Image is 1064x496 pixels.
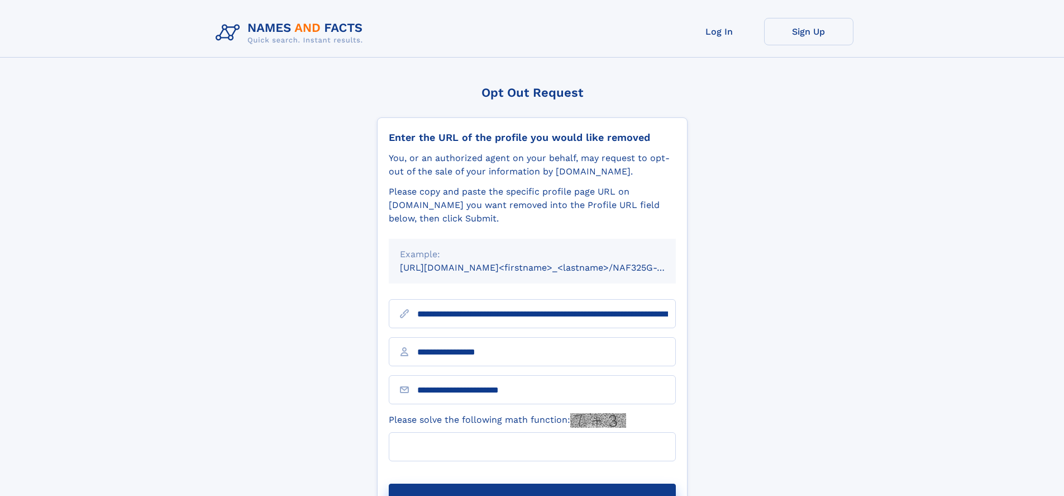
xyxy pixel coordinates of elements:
div: You, or an authorized agent on your behalf, may request to opt-out of the sale of your informatio... [389,152,676,178]
div: Please copy and paste the specific profile page URL on [DOMAIN_NAME] you want removed into the Pr... [389,185,676,225]
img: Logo Names and Facts [211,18,372,48]
div: Opt Out Request [377,86,688,100]
a: Sign Up [764,18,853,45]
a: Log In [675,18,764,45]
small: [URL][DOMAIN_NAME]<firstname>_<lastname>/NAF325G-xxxxxxxx [400,262,697,273]
div: Example: [400,248,665,261]
label: Please solve the following math function: [389,413,626,428]
div: Enter the URL of the profile you would like removed [389,131,676,144]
